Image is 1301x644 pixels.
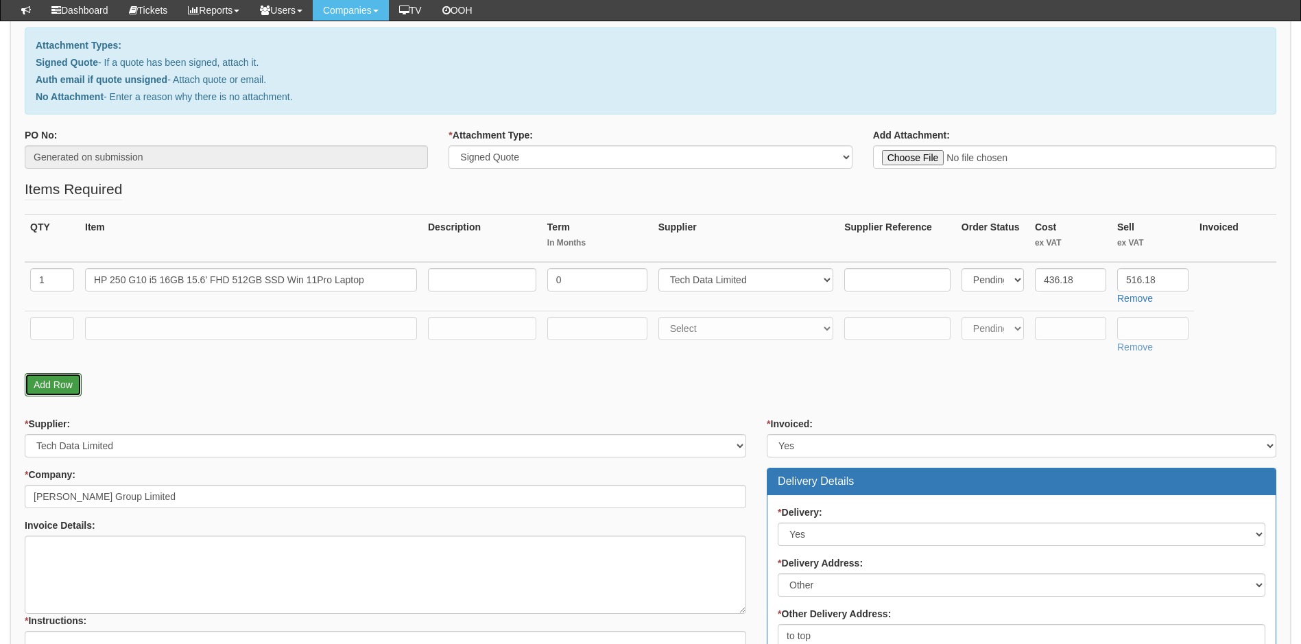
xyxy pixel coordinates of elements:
a: Remove [1117,342,1153,353]
a: Remove [1117,293,1153,304]
label: Instructions: [25,614,86,628]
label: Add Attachment: [873,128,950,142]
h3: Delivery Details [778,475,1265,488]
th: Term [542,215,653,263]
th: Supplier [653,215,839,263]
label: Invoice Details: [25,518,95,532]
legend: Items Required [25,179,122,200]
th: Invoiced [1194,215,1276,263]
b: No Attachment [36,91,104,102]
th: Supplier Reference [839,215,956,263]
small: In Months [547,237,647,249]
b: Auth email if quote unsigned [36,74,167,85]
th: Cost [1029,215,1112,263]
th: Item [80,215,422,263]
th: Sell [1112,215,1194,263]
b: Attachment Types: [36,40,121,51]
label: Attachment Type: [449,128,533,142]
small: ex VAT [1035,237,1106,249]
label: Delivery: [778,505,822,519]
p: - If a quote has been signed, attach it. [36,56,1265,69]
label: Delivery Address: [778,556,863,570]
small: ex VAT [1117,237,1189,249]
label: Other Delivery Address: [778,607,891,621]
label: Supplier: [25,417,70,431]
th: Order Status [956,215,1029,263]
label: PO No: [25,128,57,142]
label: Invoiced: [767,417,813,431]
b: Signed Quote [36,57,98,68]
a: Add Row [25,373,82,396]
th: QTY [25,215,80,263]
p: - Attach quote or email. [36,73,1265,86]
th: Description [422,215,542,263]
p: - Enter a reason why there is no attachment. [36,90,1265,104]
label: Company: [25,468,75,481]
